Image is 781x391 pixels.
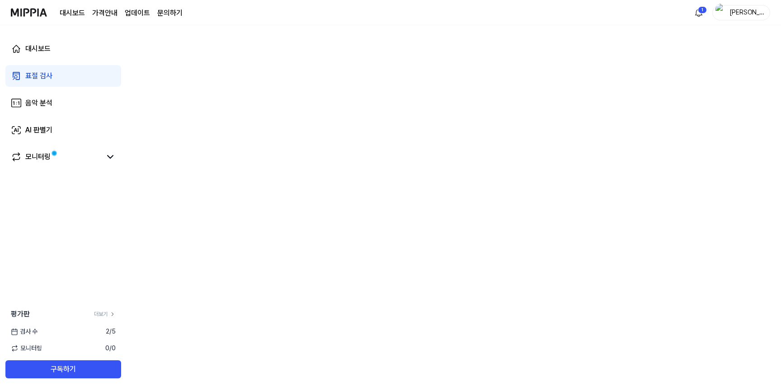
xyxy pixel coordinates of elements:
[5,92,121,114] a: 음악 분석
[25,98,52,108] div: 음악 분석
[5,119,121,141] a: AI 판별기
[5,360,121,378] button: 구독하기
[715,4,726,22] img: profile
[25,151,51,162] div: 모니터링
[712,5,770,20] button: profile[PERSON_NAME]
[157,8,183,19] a: 문의하기
[692,5,706,20] button: 알림1
[60,8,85,19] a: 대시보드
[105,344,116,353] span: 0 / 0
[92,8,118,19] a: 가격안내
[11,151,101,162] a: 모니터링
[11,327,38,336] span: 검사 수
[11,344,42,353] span: 모니터링
[25,43,51,54] div: 대시보드
[25,71,52,81] div: 표절 검사
[5,38,121,60] a: 대시보드
[693,7,704,18] img: 알림
[25,125,52,136] div: AI 판별기
[94,310,116,318] a: 더보기
[125,8,150,19] a: 업데이트
[11,309,30,320] span: 평가판
[5,65,121,87] a: 표절 검사
[106,327,116,336] span: 2 / 5
[698,6,707,14] div: 1
[729,7,764,17] div: [PERSON_NAME]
